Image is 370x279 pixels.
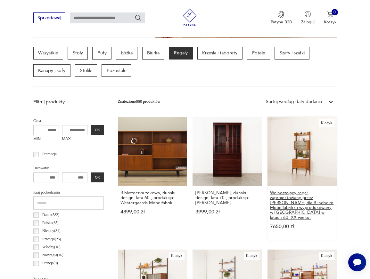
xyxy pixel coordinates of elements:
[68,47,88,60] a: Stoły
[42,220,59,226] p: Polska ( 35 )
[33,16,65,20] a: Sprzedawaj
[33,12,65,23] button: Sprzedawaj
[324,19,337,25] p: Koszyk
[75,64,97,77] a: Stoliki
[92,47,111,60] a: Pufy
[118,117,187,241] a: Biblioteczka tekowa, duński design, lata 60., produkcja: Westergaards MøbelfabrikBiblioteczka tek...
[42,228,61,234] p: Niemcy ( 31 )
[301,11,315,25] button: Zaloguj
[42,244,61,251] p: Włochy ( 16 )
[33,47,63,60] a: Wszystkie
[195,190,259,205] h3: [PERSON_NAME], duński design, lata 70., produkcja: [PERSON_NAME]
[42,252,63,259] p: Norwegia ( 16 )
[271,11,292,25] button: Patyna B2B
[102,64,131,77] a: Pozostałe
[270,190,334,220] h3: Wolnostojący regał, zaprojektowany przez [PERSON_NAME] dla Blindheim Mobelfabrikk i wyprodukowany...
[33,118,104,124] p: Cena
[332,9,338,15] div: 0
[33,189,104,196] p: Kraj pochodzenia
[42,268,71,275] p: Czechosłowacja ( 6 )
[179,9,201,26] img: Patyna - sklep z meblami i dekoracjami vintage
[42,236,61,243] p: Szwecja ( 25 )
[169,47,193,60] a: Regały
[91,172,104,183] button: OK
[135,14,142,21] button: Szukaj
[116,47,137,60] a: Łóżka
[348,253,366,271] iframe: Smartsupp widget button
[270,224,334,229] p: 7650,00 zł
[305,11,311,17] img: Ikonka użytkownika
[33,99,104,105] p: Filtruj produkty
[247,47,270,60] a: Fotele
[33,165,104,171] p: Datowanie
[275,47,309,60] a: Szafy i szafki
[33,64,70,77] a: Kanapy i sofy
[197,47,243,60] a: Krzesła i taborety
[271,19,292,25] p: Patyna B2B
[33,135,59,144] label: MIN
[120,190,185,205] h3: Biblioteczka tekowa, duński design, lata 60., produkcja: Westergaards Møbelfabrik
[271,11,292,25] a: Ikona medaluPatyna B2B
[120,210,185,214] p: 4899,00 zł
[324,11,337,25] button: 0Koszyk
[142,47,165,60] a: Biurka
[193,117,262,241] a: Witryna mahoniowa, duński design, lata 70., produkcja: Dania[PERSON_NAME], duński design, lata 70...
[62,135,88,144] label: MAX
[267,117,337,241] a: KlasykWolnostojący regał, zaprojektowany przez Johna Texmona dla Blindheim Mobelfabrikk i wyprodu...
[301,19,315,25] p: Zaloguj
[278,11,284,18] img: Ikona medalu
[266,99,322,105] div: Sortuj według daty dodania
[42,212,59,218] p: Dania ( 582 )
[118,99,160,105] div: Znaleziono 860 produktów
[42,151,57,157] p: Promocja
[42,260,58,267] p: Francja ( 9 )
[327,11,333,17] img: Ikona koszyka
[91,125,104,135] button: OK
[195,210,259,214] p: 3999,00 zł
